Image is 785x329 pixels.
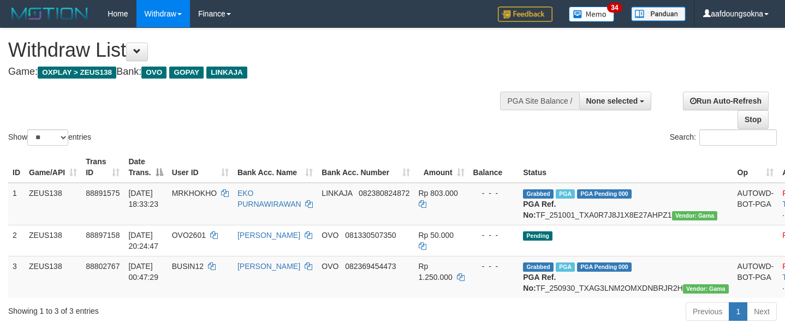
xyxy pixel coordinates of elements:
th: Balance [469,152,519,183]
span: [DATE] 20:24:47 [128,231,158,250]
th: User ID: activate to sort column ascending [168,152,233,183]
span: MRKHOKHO [172,189,217,198]
h4: Game: Bank: [8,67,513,77]
span: 34 [607,3,622,13]
span: BUSIN12 [172,262,204,271]
span: Vendor URL: https://trx31.1velocity.biz [672,211,718,220]
th: Op: activate to sort column ascending [733,152,778,183]
span: Copy 082369454473 to clipboard [345,262,396,271]
span: Pending [523,231,552,241]
span: OVO2601 [172,231,206,240]
div: - - - [473,188,515,199]
span: Marked by aafpengsreynich [556,189,575,199]
span: LINKAJA [206,67,247,79]
a: EKO PURNAWIRAWAN [237,189,301,208]
td: AUTOWD-BOT-PGA [733,183,778,225]
span: 88897158 [86,231,120,240]
h1: Withdraw List [8,39,513,61]
td: 1 [8,183,25,225]
div: Showing 1 to 3 of 3 entries [8,301,319,316]
span: Marked by aafsreyleap [556,262,575,272]
th: Trans ID: activate to sort column ascending [81,152,124,183]
th: Bank Acc. Number: activate to sort column ascending [317,152,414,183]
a: Run Auto-Refresh [683,92,769,110]
span: Grabbed [523,262,554,272]
td: AUTOWD-BOT-PGA [733,256,778,298]
td: ZEUS138 [25,225,81,256]
th: ID [8,152,25,183]
span: OVO [322,262,338,271]
img: MOTION_logo.png [8,5,91,22]
span: PGA Pending [577,262,632,272]
td: ZEUS138 [25,183,81,225]
span: Copy 081330507350 to clipboard [345,231,396,240]
img: panduan.png [631,7,686,21]
div: - - - [473,230,515,241]
span: None selected [586,97,638,105]
th: Amount: activate to sort column ascending [414,152,469,183]
td: 2 [8,225,25,256]
a: [PERSON_NAME] [237,231,300,240]
span: OVO [322,231,338,240]
span: OXPLAY > ZEUS138 [38,67,116,79]
td: ZEUS138 [25,256,81,298]
a: Next [747,302,777,321]
a: Stop [738,110,769,129]
span: Rp 1.250.000 [419,262,453,282]
th: Game/API: activate to sort column ascending [25,152,81,183]
span: Copy 082380824872 to clipboard [359,189,409,198]
label: Search: [670,129,777,146]
select: Showentries [27,129,68,146]
label: Show entries [8,129,91,146]
td: TF_251001_TXA0R7J8J1X8E27AHPZ1 [519,183,733,225]
div: - - - [473,261,515,272]
td: 3 [8,256,25,298]
b: PGA Ref. No: [523,200,556,219]
b: PGA Ref. No: [523,273,556,292]
div: PGA Site Balance / [500,92,579,110]
span: 88802767 [86,262,120,271]
a: 1 [729,302,747,321]
span: OVO [141,67,166,79]
th: Date Trans.: activate to sort column descending [124,152,167,183]
th: Bank Acc. Name: activate to sort column ascending [233,152,317,183]
a: Previous [686,302,729,321]
span: Rp 803.000 [419,189,458,198]
span: LINKAJA [322,189,352,198]
img: Feedback.jpg [498,7,552,22]
input: Search: [699,129,777,146]
span: Vendor URL: https://trx31.1velocity.biz [683,284,729,294]
img: Button%20Memo.svg [569,7,615,22]
span: PGA Pending [577,189,632,199]
span: [DATE] 18:33:23 [128,189,158,208]
span: Rp 50.000 [419,231,454,240]
th: Status [519,152,733,183]
span: GOPAY [169,67,204,79]
button: None selected [579,92,652,110]
span: [DATE] 00:47:29 [128,262,158,282]
td: TF_250930_TXAG3LNM2OMXDNBRJR2H [519,256,733,298]
span: 88891575 [86,189,120,198]
a: [PERSON_NAME] [237,262,300,271]
span: Grabbed [523,189,554,199]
